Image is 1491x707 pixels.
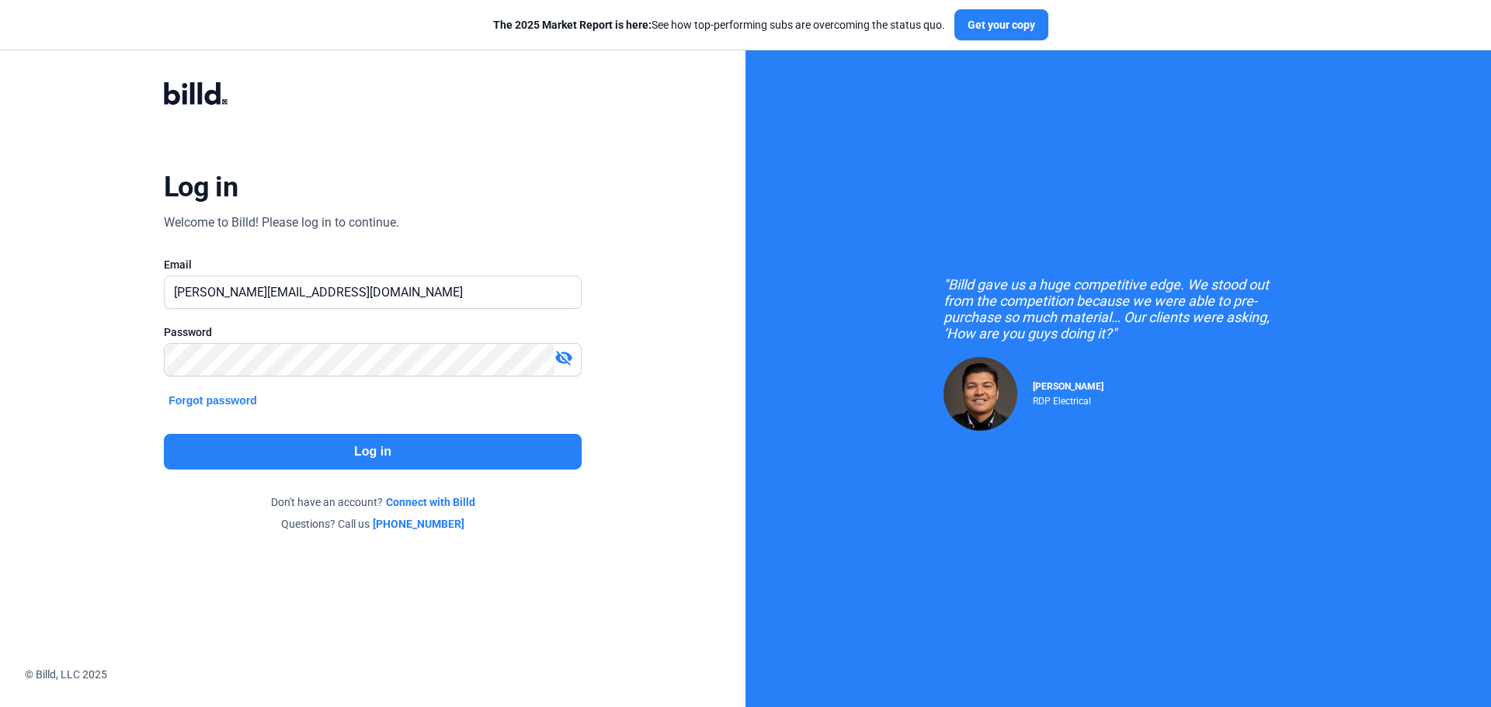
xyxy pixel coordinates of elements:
[164,434,582,470] button: Log in
[1033,392,1103,407] div: RDP Electrical
[493,17,945,33] div: See how top-performing subs are overcoming the status quo.
[164,494,582,510] div: Don't have an account?
[954,9,1048,40] button: Get your copy
[1033,381,1103,392] span: [PERSON_NAME]
[164,257,582,272] div: Email
[386,494,475,510] a: Connect with Billd
[164,392,262,409] button: Forgot password
[493,19,652,31] span: The 2025 Market Report is here:
[944,357,1017,431] img: Raul Pacheco
[164,516,582,532] div: Questions? Call us
[164,324,582,340] div: Password
[164,213,399,232] div: Welcome to Billd! Please log in to continue.
[373,516,464,532] a: [PHONE_NUMBER]
[164,170,238,204] div: Log in
[944,276,1293,341] div: "Billd gave us a huge competitive edge. We stood out from the competition because we were able to...
[554,348,573,367] mat-icon: visibility_off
